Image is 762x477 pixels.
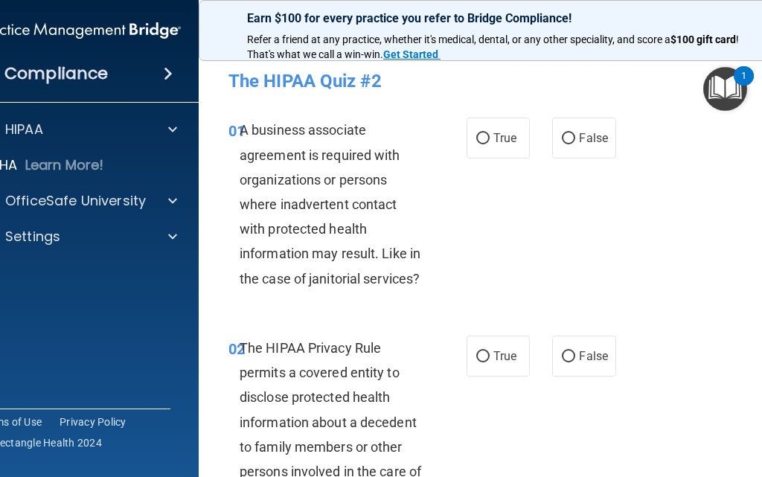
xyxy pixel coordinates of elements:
input: True [476,133,490,144]
strong: Get Started [383,48,438,60]
div: 1 [741,76,746,95]
span: True [493,131,516,145]
a: Privacy Policy [60,414,127,429]
span: A business associate agreement is required with organizations or persons where inadvertent contac... [240,122,420,286]
span: Refer a friend at any practice, whether it's medical, dental, or any other speciality, and score a [247,33,670,45]
input: True [476,351,490,362]
p: OfficeSafe University [5,192,146,210]
span: True [493,349,516,363]
span: False [579,131,608,145]
a: Get Started [383,48,441,60]
input: False [562,351,575,362]
p: Learn More! [25,156,104,174]
span: False [579,349,608,363]
span: ! That's what we call a win-win. [247,33,741,60]
span: 02 [228,340,245,358]
span: 01 [228,122,245,140]
button: Open Resource Center, 1 new notification [703,67,747,111]
strong: $100 gift card [670,33,736,45]
p: Earn $100 for every practice you refer to Bridge Compliance! [247,11,753,25]
p: HIPAA [5,121,43,138]
p: Settings [5,228,60,246]
h4: Compliance [4,63,108,84]
input: False [562,133,575,144]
